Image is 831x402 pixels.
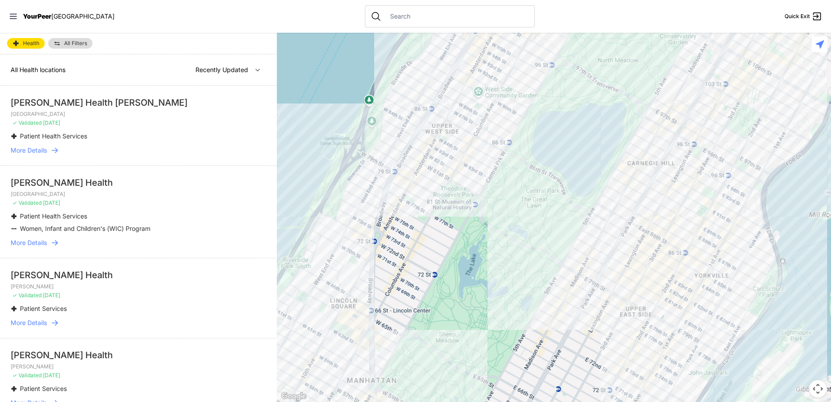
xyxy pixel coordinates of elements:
[7,38,45,49] a: Health
[11,363,266,370] p: [PERSON_NAME]
[785,11,822,22] a: Quick Exit
[11,146,47,155] span: More Details
[51,12,115,20] span: [GEOGRAPHIC_DATA]
[11,176,266,189] div: [PERSON_NAME] Health
[23,41,39,46] span: Health
[11,349,266,361] div: [PERSON_NAME] Health
[11,96,266,109] div: [PERSON_NAME] Health [PERSON_NAME]
[43,292,60,299] span: [DATE]
[12,119,42,126] span: ✓ Validated
[43,119,60,126] span: [DATE]
[279,391,308,402] img: Google
[20,212,87,220] span: Patient Health Services
[11,318,266,327] a: More Details
[48,38,92,49] a: All Filters
[20,225,150,232] span: Women, Infant and Children's (WIC) Program
[11,146,266,155] a: More Details
[11,238,47,247] span: More Details
[23,12,51,20] span: YourPeer
[43,199,60,206] span: [DATE]
[23,14,115,19] a: YourPeer[GEOGRAPHIC_DATA]
[11,191,266,198] p: [GEOGRAPHIC_DATA]
[64,41,87,46] span: All Filters
[11,66,65,73] span: All Health locations
[11,111,266,118] p: [GEOGRAPHIC_DATA]
[11,318,47,327] span: More Details
[12,199,42,206] span: ✓ Validated
[279,391,308,402] a: Open this area in Google Maps (opens a new window)
[11,238,266,247] a: More Details
[43,372,60,379] span: [DATE]
[20,132,87,140] span: Patient Health Services
[809,380,827,398] button: Map camera controls
[385,12,529,21] input: Search
[11,283,266,290] p: [PERSON_NAME]
[20,385,67,392] span: Patient Services
[12,372,42,379] span: ✓ Validated
[785,13,810,20] span: Quick Exit
[12,292,42,299] span: ✓ Validated
[11,269,266,281] div: [PERSON_NAME] Health
[20,305,67,312] span: Patient Services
